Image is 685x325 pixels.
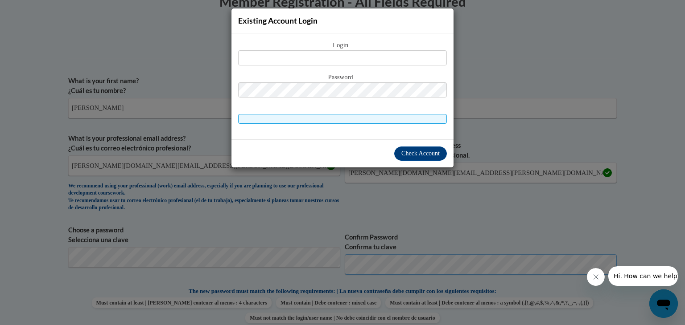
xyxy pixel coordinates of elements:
iframe: Message from company [608,266,678,286]
span: Login [238,41,447,50]
span: Password [238,73,447,82]
iframe: Close message [587,268,605,286]
span: Hi. How can we help? [5,6,72,13]
span: Existing Account Login [238,16,318,25]
span: Check Account [401,150,440,157]
button: Check Account [394,146,447,161]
